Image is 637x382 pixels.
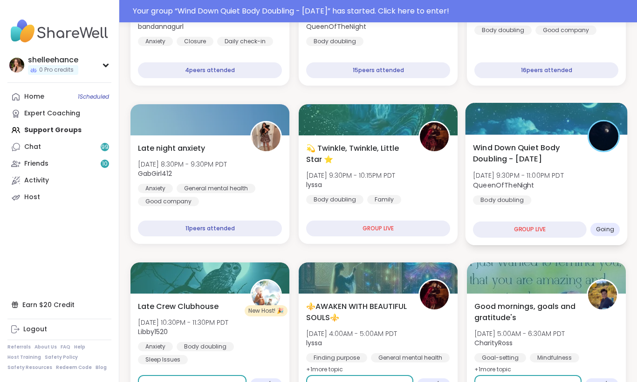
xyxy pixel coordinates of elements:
[28,55,78,65] div: shelleehance
[45,354,78,361] a: Safety Policy
[474,353,526,362] div: Goal-setting
[306,37,363,46] div: Body doubling
[24,193,40,202] div: Host
[474,301,576,323] span: Good mornings, goals and gratitude's
[138,221,282,236] div: 11 peers attended
[7,172,111,189] a: Activity
[473,171,564,180] span: [DATE] 9:30PM - 11:00PM PDT
[24,92,44,101] div: Home
[306,195,363,204] div: Body doubling
[9,58,24,73] img: shelleehance
[138,197,199,206] div: Good company
[61,344,70,350] a: FAQ
[177,184,255,193] div: General mental health
[306,62,450,78] div: 15 peers attended
[24,159,48,168] div: Friends
[7,354,41,361] a: Host Training
[138,355,188,364] div: Sleep Issues
[7,189,111,206] a: Host
[420,281,449,309] img: lyssa
[102,160,108,168] span: 10
[474,338,513,348] b: CharityRoss
[24,109,80,118] div: Expert Coaching
[138,327,168,336] b: Libby1520
[306,301,408,323] span: ⚜️AWAKEN WITH BEAUTIFUL SOULS⚜️
[138,37,173,46] div: Anxiety
[7,15,111,47] img: ShareWell Nav Logo
[474,62,618,78] div: 16 peers attended
[138,318,228,327] span: [DATE] 10:30PM - 11:30PM PDT
[245,305,288,316] div: New Host! 🎉
[535,26,596,35] div: Good company
[138,143,205,154] span: Late night anxiety
[7,155,111,172] a: Friends10
[473,221,587,238] div: GROUP LIVE
[7,139,111,155] a: Chat99
[474,329,565,338] span: [DATE] 5:00AM - 6:30AM PDT
[74,344,85,350] a: Help
[23,325,47,334] div: Logout
[177,37,213,46] div: Closure
[530,353,579,362] div: Mindfulness
[78,93,109,101] span: 1 Scheduled
[420,122,449,151] img: lyssa
[138,169,172,178] b: GabGirl412
[138,184,173,193] div: Anxiety
[252,122,281,151] img: GabGirl412
[474,26,532,35] div: Body doubling
[39,66,74,74] span: 0 Pro credits
[306,171,395,180] span: [DATE] 9:30PM - 10:15PM PDT
[24,176,49,185] div: Activity
[138,160,227,169] span: [DATE] 8:30PM - 9:30PM PDT
[252,281,281,309] img: Libby1520
[138,62,282,78] div: 4 peers attended
[7,296,111,313] div: Earn $20 Credit
[589,121,618,151] img: QueenOfTheNight
[217,37,273,46] div: Daily check-in
[371,353,450,362] div: General mental health
[7,88,111,105] a: Home1Scheduled
[7,364,52,371] a: Safety Resources
[367,195,401,204] div: Family
[34,344,57,350] a: About Us
[306,221,450,236] div: GROUP LIVE
[306,22,366,31] b: QueenOfTheNight
[7,344,31,350] a: Referrals
[473,180,534,189] b: QueenOfTheNight
[473,195,531,205] div: Body doubling
[138,342,173,351] div: Anxiety
[7,105,111,122] a: Expert Coaching
[96,364,107,371] a: Blog
[56,364,92,371] a: Redeem Code
[138,22,184,31] b: bandannagurl
[133,6,631,17] div: Your group “ Wind Down Quiet Body Doubling - [DATE] ” has started. Click here to enter!
[306,329,397,338] span: [DATE] 4:00AM - 5:00AM PDT
[473,142,577,165] span: Wind Down Quiet Body Doubling - [DATE]
[101,143,109,151] span: 99
[306,180,322,189] b: lyssa
[7,321,111,338] a: Logout
[588,281,617,309] img: CharityRoss
[177,342,234,351] div: Body doubling
[24,142,41,152] div: Chat
[596,226,614,233] span: Going
[306,353,367,362] div: Finding purpose
[306,143,408,165] span: 💫 Twinkle, Twinkle, Little Star ⭐️
[138,301,219,312] span: Late Crew Clubhouse
[306,338,322,348] b: lyssa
